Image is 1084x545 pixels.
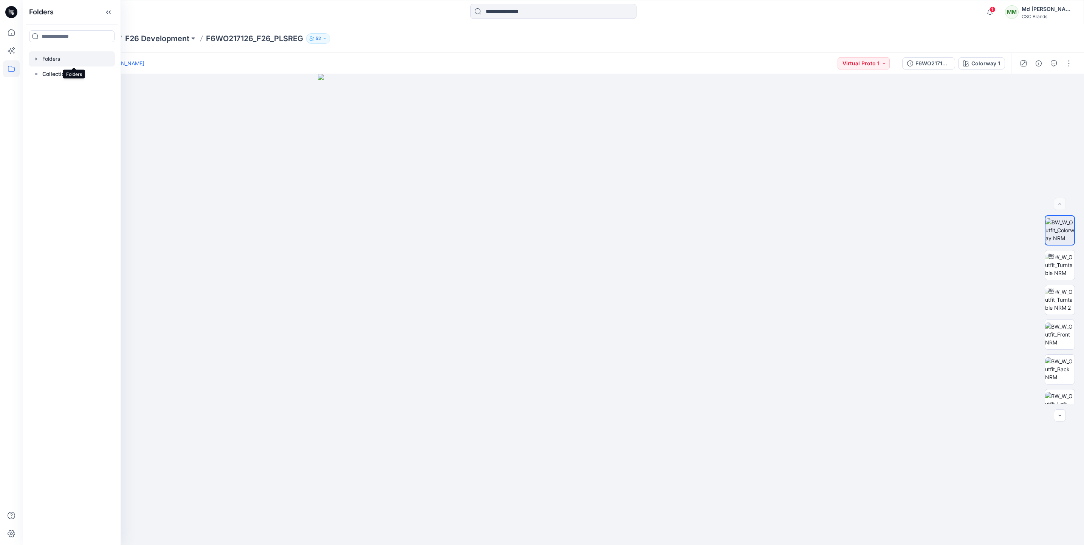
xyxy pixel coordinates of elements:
[990,6,996,12] span: 1
[1045,253,1075,277] img: BW_W_Outfit_Turntable NRM
[1045,392,1075,416] img: BW_W_Outfit_Left NRM
[42,69,71,79] p: Collections
[1045,288,1075,312] img: BW_W_Outfit_Turntable NRM 2
[316,34,321,43] p: 52
[915,59,950,68] div: F6WO217126_F26_PLSREG_VP1
[1033,57,1045,69] button: Details
[958,57,1005,69] button: Colorway 1
[971,59,1000,68] div: Colorway 1
[306,33,330,44] button: 52
[1022,14,1075,19] div: CSC Brands
[1045,357,1075,381] img: BW_W_Outfit_Back NRM
[1045,218,1074,242] img: BW_W_Outfit_Colorway NRM
[125,33,189,44] a: F26 Development
[1045,323,1075,346] img: BW_W_Outfit_Front NRM
[1005,5,1019,19] div: MM
[1022,5,1075,14] div: Md [PERSON_NAME]
[902,57,955,69] button: F6WO217126_F26_PLSREG_VP1
[318,74,789,545] img: eyJhbGciOiJIUzI1NiIsImtpZCI6IjAiLCJzbHQiOiJzZXMiLCJ0eXAiOiJKV1QifQ.eyJkYXRhIjp7InR5cGUiOiJzdG9yYW...
[206,33,303,44] p: F6WO217126_F26_PLSREG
